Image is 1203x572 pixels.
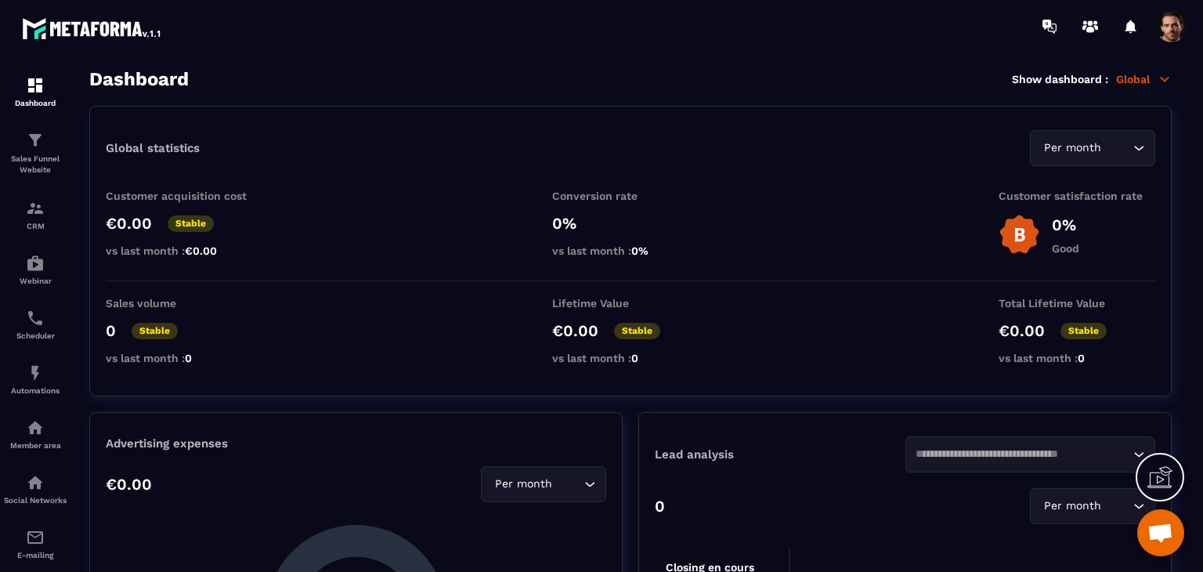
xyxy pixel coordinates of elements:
p: Total Lifetime Value [999,297,1155,310]
p: Stable [1060,323,1107,339]
span: Per month [1040,498,1104,515]
span: 0 [1078,352,1085,364]
p: vs last month : [106,244,262,257]
p: Dashboard [4,99,67,107]
p: Global [1116,72,1172,86]
p: €0.00 [552,321,598,340]
p: €0.00 [999,321,1045,340]
p: Conversion rate [552,190,709,202]
p: vs last month : [552,244,709,257]
p: €0.00 [106,214,152,233]
p: Global statistics [106,141,200,155]
p: Stable [132,323,178,339]
p: 0% [552,214,709,233]
a: automationsautomationsAutomations [4,352,67,407]
span: €0.00 [185,244,217,257]
p: vs last month : [106,352,262,364]
p: Lifetime Value [552,297,709,310]
div: Search for option [1030,130,1155,166]
a: emailemailE-mailing [4,516,67,571]
span: Per month [1040,139,1104,157]
p: vs last month : [999,352,1155,364]
p: Good [1052,242,1079,255]
img: automations [26,254,45,273]
img: automations [26,418,45,437]
span: Per month [491,476,555,493]
img: formation [26,199,45,218]
p: Lead analysis [655,447,905,462]
img: automations [26,364,45,382]
input: Search for option [1104,139,1129,157]
p: 0 [655,497,665,516]
p: Customer acquisition cost [106,190,262,202]
p: Customer satisfaction rate [999,190,1155,202]
a: schedulerschedulerScheduler [4,297,67,352]
p: Webinar [4,277,67,285]
p: Show dashboard : [1012,73,1108,85]
p: 0% [1052,215,1079,234]
a: formationformationDashboard [4,64,67,119]
div: Search for option [1030,488,1155,524]
p: E-mailing [4,551,67,559]
div: Search for option [905,436,1156,472]
img: social-network [26,473,45,492]
p: Scheduler [4,331,67,340]
p: vs last month : [552,352,709,364]
img: logo [22,14,163,42]
span: 0% [631,244,648,257]
a: Mở cuộc trò chuyện [1137,509,1184,556]
span: 0 [185,352,192,364]
img: b-badge-o.b3b20ee6.svg [999,214,1040,255]
p: Stable [614,323,660,339]
a: automationsautomationsWebinar [4,242,67,297]
p: Automations [4,386,67,395]
a: social-networksocial-networkSocial Networks [4,462,67,516]
p: Advertising expenses [106,436,606,451]
a: formationformationSales Funnel Website [4,119,67,187]
input: Search for option [916,446,1130,463]
h3: Dashboard [89,68,189,90]
img: email [26,528,45,547]
p: Member area [4,441,67,450]
p: €0.00 [106,475,152,494]
img: scheduler [26,309,45,328]
p: Sales Funnel Website [4,154,67,176]
p: Social Networks [4,496,67,505]
img: formation [26,131,45,150]
a: automationsautomationsMember area [4,407,67,462]
input: Search for option [1104,498,1129,515]
span: 0 [631,352,638,364]
a: formationformationCRM [4,187,67,242]
div: Search for option [481,466,606,502]
p: 0 [106,321,116,340]
p: CRM [4,222,67,230]
p: Sales volume [106,297,262,310]
p: Stable [168,215,214,232]
img: formation [26,76,45,95]
input: Search for option [555,476,580,493]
